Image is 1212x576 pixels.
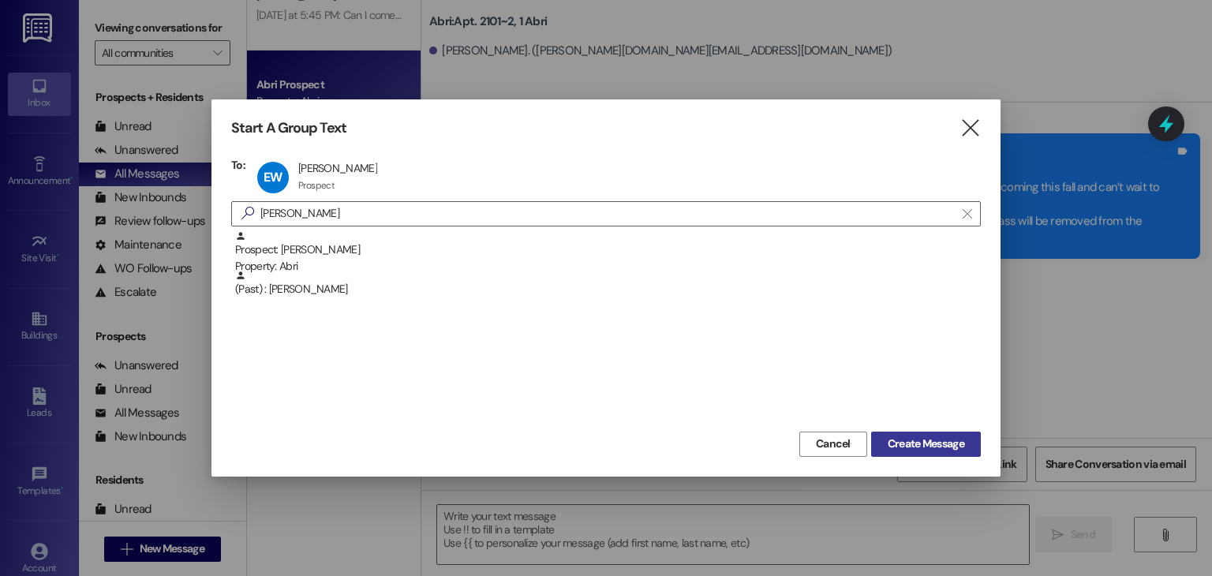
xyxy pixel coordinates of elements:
button: Clear text [955,202,980,226]
div: (Past) : [PERSON_NAME] [235,270,981,297]
i:  [959,120,981,137]
div: Property: Abri [235,258,981,275]
input: Search for any contact or apartment [260,203,955,225]
div: Prospect: [PERSON_NAME]Property: Abri [231,230,981,270]
span: Create Message [888,436,964,452]
button: Create Message [871,432,981,457]
h3: To: [231,158,245,172]
i:  [963,208,971,220]
div: (Past) : [PERSON_NAME] [231,270,981,309]
span: EW [264,169,282,185]
h3: Start A Group Text [231,119,346,137]
span: Cancel [816,436,851,452]
div: Prospect [298,179,335,192]
i:  [235,205,260,222]
div: Prospect: [PERSON_NAME] [235,230,981,275]
div: [PERSON_NAME] [298,161,377,175]
button: Cancel [799,432,867,457]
